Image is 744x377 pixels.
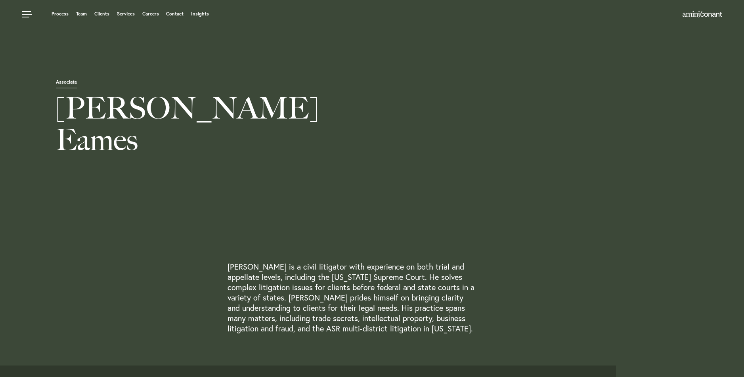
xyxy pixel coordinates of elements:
[191,11,209,16] a: Insights
[52,11,69,16] a: Process
[142,11,159,16] a: Careers
[166,11,184,16] a: Contact
[76,11,87,16] a: Team
[117,11,135,16] a: Services
[228,262,478,334] p: [PERSON_NAME] is a civil litigator with experience on both trial and appellate levels, including ...
[683,11,722,17] img: Amini & Conant
[683,11,722,18] a: Home
[56,80,77,88] span: Associate
[94,11,109,16] a: Clients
